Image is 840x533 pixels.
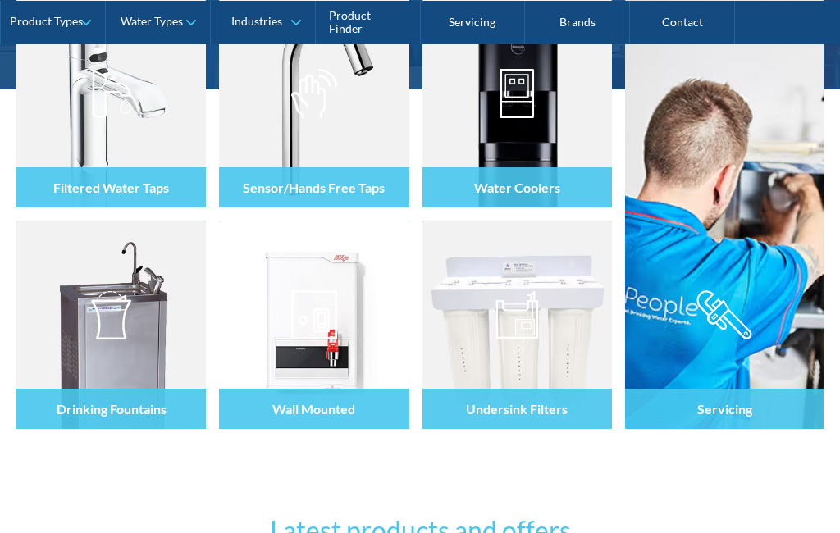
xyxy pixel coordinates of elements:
[219,221,409,429] img: Wall Mounted
[121,15,183,29] div: Water Types
[53,180,169,195] h4: Filtered Water Taps
[243,180,385,195] h4: Sensor/Hands Free Taps
[16,221,206,429] img: Drinking Fountains
[10,15,83,29] div: Product Types
[466,401,568,417] h4: Undersink Filters
[57,401,167,417] h4: Drinking Fountains
[231,15,282,29] div: Industries
[697,401,752,417] h4: Servicing
[272,401,355,417] h4: Wall Mounted
[474,180,560,195] h4: Water Coolers
[422,221,612,429] img: Undersink Filters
